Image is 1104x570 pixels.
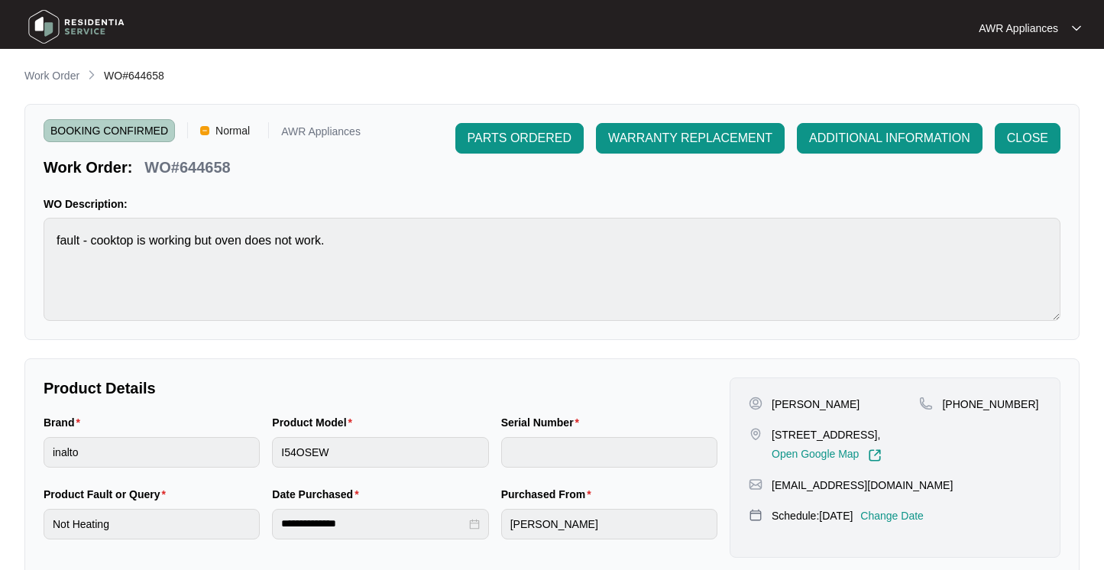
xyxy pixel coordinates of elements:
[86,69,98,81] img: chevron-right
[44,377,717,399] p: Product Details
[749,427,762,441] img: map-pin
[501,487,597,502] label: Purchased From
[749,478,762,491] img: map-pin
[501,509,717,539] input: Purchased From
[501,437,717,468] input: Serial Number
[596,123,785,154] button: WARRANTY REPLACEMENT
[809,129,970,147] span: ADDITIONAL INFORMATION
[749,508,762,522] img: map-pin
[44,415,86,430] label: Brand
[455,123,584,154] button: PARTS ORDERED
[44,487,172,502] label: Product Fault or Query
[772,397,860,412] p: [PERSON_NAME]
[772,427,882,442] p: [STREET_ADDRESS],
[44,437,260,468] input: Brand
[868,449,882,462] img: Link-External
[200,126,209,135] img: Vercel Logo
[608,129,772,147] span: WARRANTY REPLACEMENT
[21,68,83,85] a: Work Order
[919,397,933,410] img: map-pin
[1072,24,1081,32] img: dropdown arrow
[272,487,364,502] label: Date Purchased
[272,415,358,430] label: Product Model
[44,196,1060,212] p: WO Description:
[995,123,1060,154] button: CLOSE
[44,157,132,178] p: Work Order:
[44,218,1060,321] textarea: fault - cooktop is working but oven does not work.
[44,119,175,142] span: BOOKING CONFIRMED
[797,123,983,154] button: ADDITIONAL INFORMATION
[501,415,585,430] label: Serial Number
[860,508,924,523] p: Change Date
[979,21,1058,36] p: AWR Appliances
[272,437,488,468] input: Product Model
[44,509,260,539] input: Product Fault or Query
[23,4,130,50] img: residentia service logo
[772,508,853,523] p: Schedule: [DATE]
[209,119,256,142] span: Normal
[772,449,882,462] a: Open Google Map
[144,157,230,178] p: WO#644658
[104,70,164,82] span: WO#644658
[772,478,953,493] p: [EMAIL_ADDRESS][DOMAIN_NAME]
[281,516,465,532] input: Date Purchased
[281,126,361,142] p: AWR Appliances
[24,68,79,83] p: Work Order
[749,397,762,410] img: user-pin
[468,129,571,147] span: PARTS ORDERED
[1007,129,1048,147] span: CLOSE
[942,397,1038,412] p: [PHONE_NUMBER]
